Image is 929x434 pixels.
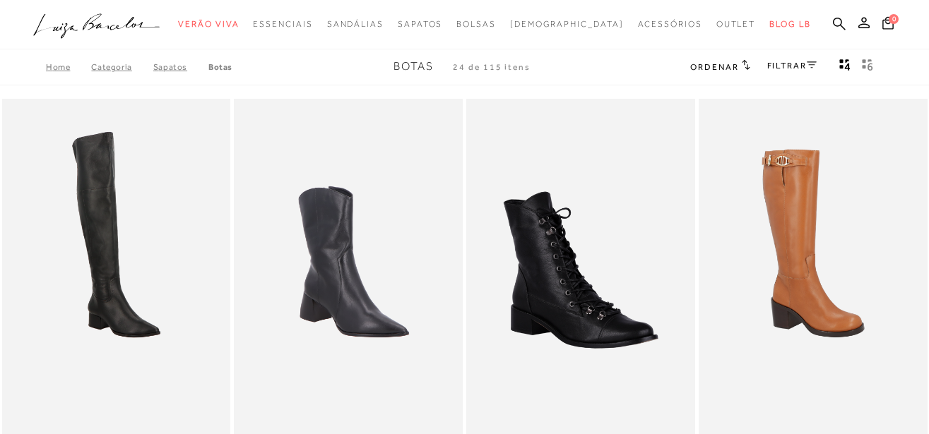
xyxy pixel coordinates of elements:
[398,11,442,37] a: categoryNavScreenReaderText
[716,11,756,37] a: categoryNavScreenReaderText
[769,11,810,37] a: BLOG LB
[46,62,91,72] a: Home
[835,58,855,76] button: Mostrar 4 produtos por linha
[510,11,624,37] a: noSubCategoriesText
[208,62,232,72] a: Botas
[327,11,384,37] a: categoryNavScreenReaderText
[153,62,208,72] a: SAPATOS
[878,16,898,35] button: 0
[716,19,756,29] span: Outlet
[178,19,239,29] span: Verão Viva
[769,19,810,29] span: BLOG LB
[858,58,877,76] button: gridText6Desc
[453,62,531,72] span: 24 de 115 itens
[456,11,496,37] a: categoryNavScreenReaderText
[638,19,702,29] span: Acessórios
[889,14,899,24] span: 0
[327,19,384,29] span: Sandálias
[638,11,702,37] a: categoryNavScreenReaderText
[178,11,239,37] a: categoryNavScreenReaderText
[456,19,496,29] span: Bolsas
[394,60,434,73] span: Botas
[690,62,738,72] span: Ordenar
[767,61,817,71] a: FILTRAR
[510,19,624,29] span: [DEMOGRAPHIC_DATA]
[253,19,312,29] span: Essenciais
[91,62,153,72] a: Categoria
[253,11,312,37] a: categoryNavScreenReaderText
[398,19,442,29] span: Sapatos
